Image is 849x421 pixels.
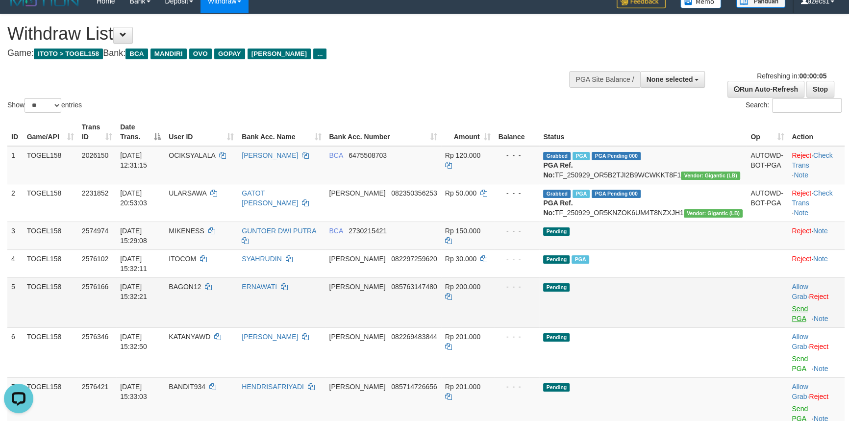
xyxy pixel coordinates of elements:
[120,283,147,300] span: [DATE] 15:32:21
[82,283,109,291] span: 2576166
[329,227,343,235] span: BCA
[499,382,536,392] div: - - -
[684,209,743,218] span: Vendor URL: https://dashboard.q2checkout.com/secure
[445,189,477,197] span: Rp 50.000
[169,151,215,159] span: OCIKSYALALA
[794,171,808,179] a: Note
[647,75,693,83] span: None selected
[792,283,808,300] a: Allow Grab
[189,49,212,59] span: OVO
[169,255,196,263] span: ITOCOM
[543,255,570,264] span: Pending
[23,184,78,222] td: TOGEL158
[543,152,571,160] span: Grabbed
[214,49,245,59] span: GOPAY
[794,209,808,217] a: Note
[23,249,78,277] td: TOGEL158
[120,333,147,350] span: [DATE] 15:32:50
[120,227,147,245] span: [DATE] 15:29:08
[7,146,23,184] td: 1
[445,151,480,159] span: Rp 120.000
[543,190,571,198] span: Grabbed
[788,184,845,222] td: · ·
[499,150,536,160] div: - - -
[169,333,210,341] span: KATANYAWD
[788,118,845,146] th: Action
[814,315,828,322] a: Note
[772,98,842,113] input: Search:
[539,184,747,222] td: TF_250929_OR5KNZOK6UM4T8NZXJH1
[747,118,788,146] th: Op: activate to sort column ascending
[757,72,826,80] span: Refreshing in:
[391,383,437,391] span: Copy 085714726656 to clipboard
[799,72,826,80] strong: 00:00:05
[238,118,325,146] th: Bank Acc. Name: activate to sort column ascending
[727,81,804,98] a: Run Auto-Refresh
[165,118,238,146] th: User ID: activate to sort column ascending
[792,189,832,207] a: Check Trans
[7,327,23,377] td: 6
[82,189,109,197] span: 2231852
[495,118,540,146] th: Balance
[391,189,437,197] span: Copy 082350356253 to clipboard
[792,227,811,235] a: Reject
[7,277,23,327] td: 5
[445,283,480,291] span: Rp 200.000
[592,152,641,160] span: PGA Pending
[23,222,78,249] td: TOGEL158
[813,255,828,263] a: Note
[592,190,641,198] span: PGA Pending
[120,255,147,272] span: [DATE] 15:32:11
[806,81,834,98] a: Stop
[23,146,78,184] td: TOGEL158
[813,227,828,235] a: Note
[445,383,480,391] span: Rp 201.000
[349,227,387,235] span: Copy 2730215421 to clipboard
[120,383,147,400] span: [DATE] 15:33:03
[7,49,556,58] h4: Game: Bank:
[809,393,828,400] a: Reject
[499,188,536,198] div: - - -
[7,118,23,146] th: ID
[788,327,845,377] td: ·
[792,151,811,159] a: Reject
[242,333,298,341] a: [PERSON_NAME]
[82,227,109,235] span: 2574974
[747,184,788,222] td: AUTOWD-BOT-PGA
[441,118,495,146] th: Amount: activate to sort column ascending
[792,383,809,400] span: ·
[329,333,385,341] span: [PERSON_NAME]
[34,49,103,59] span: ITOTO > TOGEL158
[325,118,441,146] th: Bank Acc. Number: activate to sort column ascending
[349,151,387,159] span: Copy 6475508703 to clipboard
[329,283,385,291] span: [PERSON_NAME]
[543,333,570,342] span: Pending
[242,255,281,263] a: SYAHRUDIN
[120,189,147,207] span: [DATE] 20:53:03
[445,255,477,263] span: Rp 30.000
[248,49,311,59] span: [PERSON_NAME]
[329,151,343,159] span: BCA
[23,118,78,146] th: Game/API: activate to sort column ascending
[329,189,385,197] span: [PERSON_NAME]
[788,222,845,249] td: ·
[329,383,385,391] span: [PERSON_NAME]
[746,98,842,113] label: Search:
[792,333,809,350] span: ·
[7,24,556,44] h1: Withdraw List
[792,383,808,400] a: Allow Grab
[445,333,480,341] span: Rp 201.000
[169,383,205,391] span: BANDIT934
[809,343,828,350] a: Reject
[82,383,109,391] span: 2576421
[792,305,808,322] a: Send PGA
[7,184,23,222] td: 2
[539,146,747,184] td: TF_250929_OR5B2TJI2B9WCWKKT8F1
[792,333,808,350] a: Allow Grab
[7,249,23,277] td: 4
[120,151,147,169] span: [DATE] 12:31:15
[82,151,109,159] span: 2026150
[125,49,148,59] span: BCA
[539,118,747,146] th: Status
[572,255,589,264] span: PGA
